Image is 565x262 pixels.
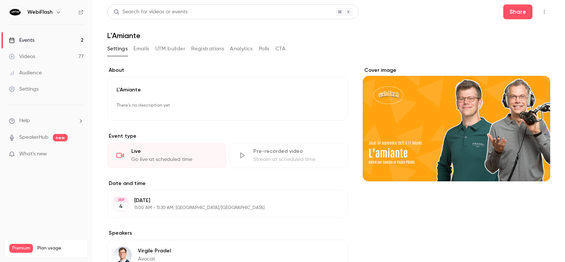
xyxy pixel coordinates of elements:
[9,53,35,60] div: Videos
[9,6,21,18] img: WebiFlash
[9,244,33,253] span: Premium
[107,143,226,168] div: LiveGo live at scheduled time
[114,8,187,16] div: Search for videos or events
[155,43,185,55] button: UTM builder
[230,43,253,55] button: Analytics
[19,150,47,158] span: What's new
[191,43,224,55] button: Registrations
[37,245,83,251] span: Plan usage
[363,67,550,74] label: Cover image
[107,180,348,187] label: Date and time
[253,156,339,163] div: Stream at scheduled time
[116,86,339,94] p: L'Amiante
[253,148,339,155] div: Pre-recorded video
[133,43,149,55] button: Emails
[119,203,123,210] p: 4
[114,197,128,202] div: SEP
[107,43,128,55] button: Settings
[9,69,42,77] div: Audience
[275,43,285,55] button: CTA
[53,134,68,141] span: new
[131,148,217,155] div: Live
[107,67,348,74] label: About
[107,31,550,40] h1: L'Amiante
[9,85,38,93] div: Settings
[229,143,348,168] div: Pre-recorded videoStream at scheduled time
[138,247,171,255] p: Virgile Pradel
[131,156,217,163] div: Go live at scheduled time
[9,117,84,125] li: help-dropdown-opener
[503,4,532,19] button: Share
[107,132,348,140] p: Event type
[75,151,84,158] iframe: Noticeable Trigger
[259,43,270,55] button: Polls
[134,197,309,204] p: [DATE]
[19,134,48,141] a: SpeakerHub
[27,9,53,16] h6: WebiFlash
[363,67,550,181] section: Cover image
[107,229,348,237] label: Speakers
[19,117,30,125] span: Help
[9,37,34,44] div: Events
[116,100,339,111] p: There's no description yet
[134,205,309,211] p: 11:00 AM - 11:30 AM, [GEOGRAPHIC_DATA]/[GEOGRAPHIC_DATA]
